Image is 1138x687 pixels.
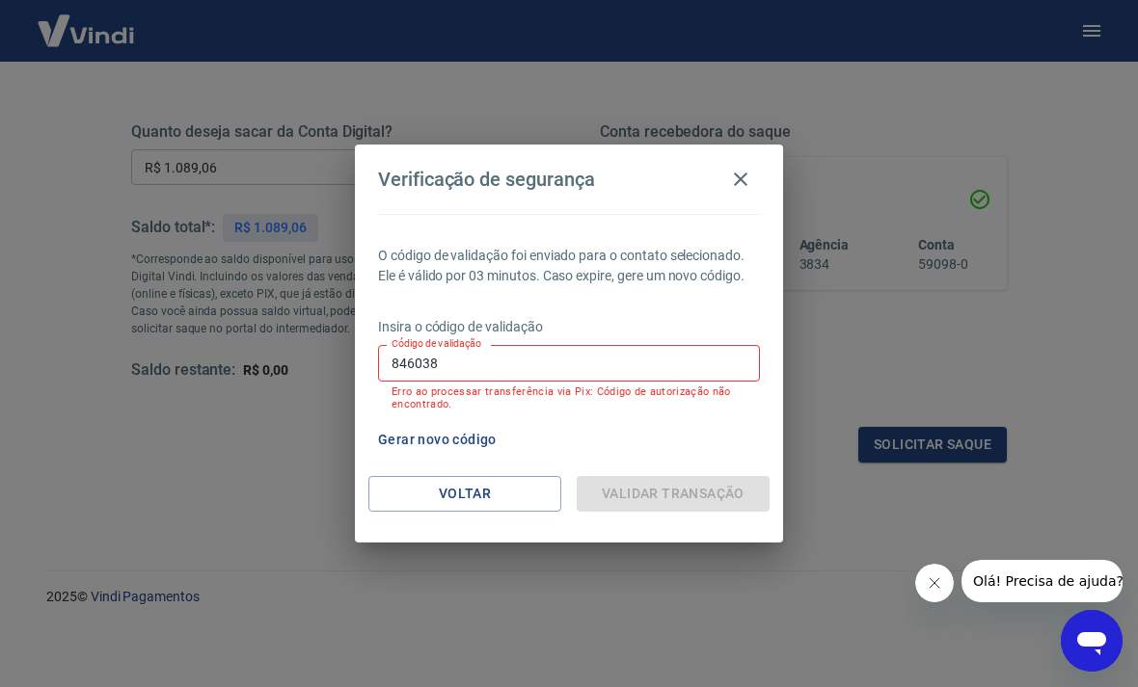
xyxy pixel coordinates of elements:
[392,336,481,351] label: Código de validação
[12,13,162,29] span: Olá! Precisa de ajuda?
[370,422,504,458] button: Gerar novo código
[915,564,954,602] iframe: Fechar mensagem
[378,317,760,337] p: Insira o código de validação
[392,385,746,410] p: Erro ao processar transferência via Pix: Código de autorização não encontrado.
[368,476,561,512] button: Voltar
[962,560,1123,602] iframe: Mensagem da empresa
[1061,610,1123,672] iframe: Botão para abrir a janela de mensagens
[378,246,760,286] p: O código de validação foi enviado para o contato selecionado. Ele é válido por 03 minutos. Caso e...
[378,168,595,191] h4: Verificação de segurança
